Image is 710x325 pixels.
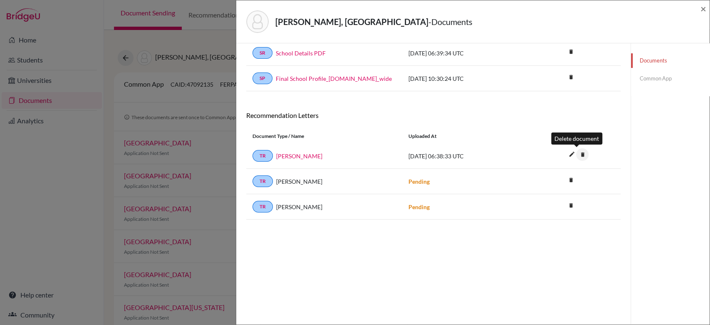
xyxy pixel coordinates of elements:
[551,132,602,145] div: Delete document
[631,71,710,86] a: Common App
[246,111,621,119] h6: Recommendation Letters
[246,132,402,140] div: Document Type / Name
[564,47,577,58] a: delete
[564,175,577,186] a: delete
[276,49,326,57] a: School Details PDF
[564,200,577,212] a: delete
[565,147,578,161] i: edit
[252,72,272,84] a: SP
[700,2,706,15] span: ×
[700,4,706,14] button: Close
[428,17,473,27] span: - Documents
[252,175,273,187] a: TR
[631,53,710,68] a: Documents
[564,174,577,186] i: delete
[276,152,322,160] a: [PERSON_NAME]
[402,132,527,140] div: Uploaded at
[276,74,392,83] a: Final School Profile_[DOMAIN_NAME]_wide
[252,150,273,162] a: TR
[576,148,589,161] i: delete
[564,149,579,161] button: edit
[276,177,322,186] span: [PERSON_NAME]
[564,71,577,83] i: delete
[276,202,322,211] span: [PERSON_NAME]
[402,49,527,57] div: [DATE] 06:39:34 UTC
[564,45,577,58] i: delete
[408,152,464,160] span: [DATE] 06:38:33 UTC
[564,199,577,212] i: delete
[252,201,273,212] a: TR
[252,47,272,59] a: SR
[564,72,577,83] a: delete
[402,74,527,83] div: [DATE] 10:30:24 UTC
[275,17,428,27] strong: [PERSON_NAME], [GEOGRAPHIC_DATA]
[576,150,589,161] a: delete
[408,178,430,185] strong: Pending
[408,203,430,210] strong: Pending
